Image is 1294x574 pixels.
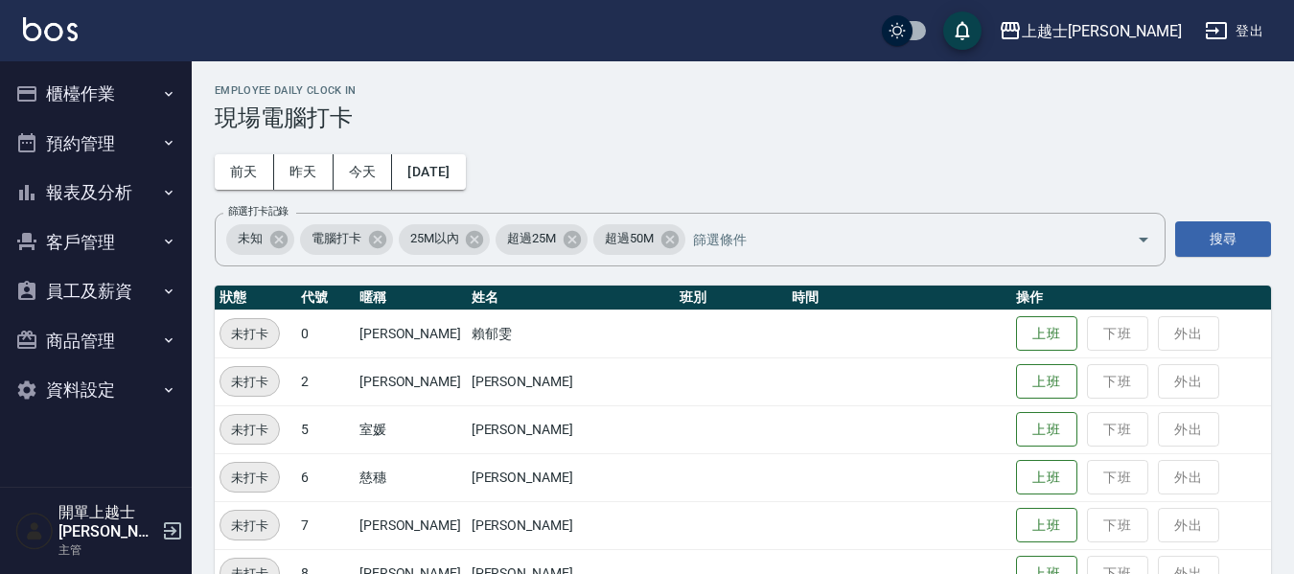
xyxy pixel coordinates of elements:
div: 超過50M [593,224,685,255]
td: 室媛 [355,405,467,453]
td: [PERSON_NAME] [467,405,676,453]
th: 操作 [1011,286,1271,310]
p: 主管 [58,541,156,559]
button: 搜尋 [1175,221,1271,257]
th: 暱稱 [355,286,467,310]
span: 未打卡 [220,324,279,344]
span: 未打卡 [220,468,279,488]
img: Logo [23,17,78,41]
div: 超過25M [496,224,588,255]
button: 前天 [215,154,274,190]
span: 25M以內 [399,229,471,248]
button: 預約管理 [8,119,184,169]
button: 上越士[PERSON_NAME] [991,11,1190,51]
button: [DATE] [392,154,465,190]
input: 篩選條件 [688,222,1103,256]
td: 0 [296,310,355,357]
button: Open [1128,224,1159,255]
td: 2 [296,357,355,405]
td: [PERSON_NAME] [355,501,467,549]
td: 6 [296,453,355,501]
h5: 開單上越士[PERSON_NAME] [58,503,156,541]
button: 上班 [1016,364,1077,400]
button: 今天 [334,154,393,190]
span: 超過50M [593,229,665,248]
button: 上班 [1016,316,1077,352]
span: 超過25M [496,229,567,248]
button: 客戶管理 [8,218,184,267]
button: 員工及薪資 [8,266,184,316]
button: 昨天 [274,154,334,190]
h2: Employee Daily Clock In [215,84,1271,97]
div: 25M以內 [399,224,491,255]
button: 上班 [1016,508,1077,543]
td: 慈穗 [355,453,467,501]
button: 報表及分析 [8,168,184,218]
div: 未知 [226,224,294,255]
th: 姓名 [467,286,676,310]
th: 狀態 [215,286,296,310]
td: 賴郁雯 [467,310,676,357]
th: 時間 [787,286,1011,310]
span: 未打卡 [220,372,279,392]
td: [PERSON_NAME] [355,310,467,357]
h3: 現場電腦打卡 [215,104,1271,131]
button: 上班 [1016,412,1077,448]
button: 商品管理 [8,316,184,366]
button: 資料設定 [8,365,184,415]
div: 上越士[PERSON_NAME] [1022,19,1182,43]
span: 未知 [226,229,274,248]
button: 櫃檯作業 [8,69,184,119]
button: 登出 [1197,13,1271,49]
td: 7 [296,501,355,549]
td: 5 [296,405,355,453]
span: 未打卡 [220,420,279,440]
th: 代號 [296,286,355,310]
td: [PERSON_NAME] [467,453,676,501]
label: 篩選打卡記錄 [228,204,289,218]
td: [PERSON_NAME] [467,357,676,405]
td: [PERSON_NAME] [355,357,467,405]
img: Person [15,512,54,550]
button: save [943,11,982,50]
td: [PERSON_NAME] [467,501,676,549]
span: 未打卡 [220,516,279,536]
th: 班別 [675,286,787,310]
span: 電腦打卡 [300,229,373,248]
div: 電腦打卡 [300,224,393,255]
button: 上班 [1016,460,1077,495]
